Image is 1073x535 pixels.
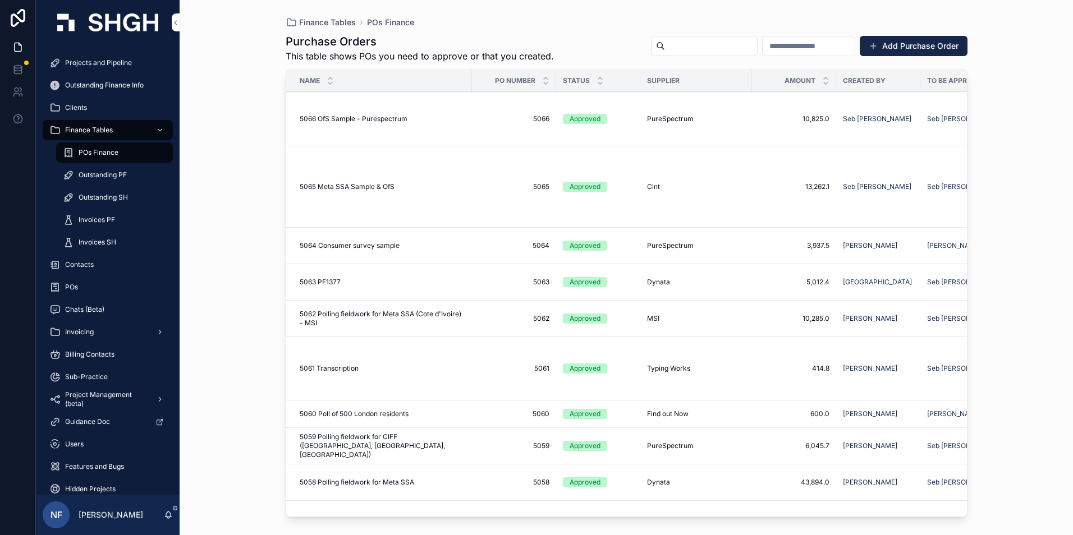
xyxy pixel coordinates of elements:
a: Seb [PERSON_NAME] [843,182,911,191]
span: 5063 PF1377 [300,278,341,287]
a: [PERSON_NAME] [843,409,897,418]
span: Seb [PERSON_NAME] [927,278,996,287]
span: Seb [PERSON_NAME] [927,314,996,323]
a: 5058 [479,478,549,487]
a: PureSpectrum [647,241,745,250]
a: 5062 Polling fieldwork for Meta SSA (Cote d'Ivoire) - MSI [300,310,465,328]
span: [PERSON_NAME] [927,241,982,250]
a: [PERSON_NAME] [927,409,998,418]
span: MSI [647,314,659,323]
span: Outstanding PF [79,170,127,179]
span: PureSpectrum [647,114,694,123]
a: 5066 [479,114,549,123]
div: Approved [570,277,600,287]
a: 10,285.0 [759,314,829,323]
span: Projects and Pipeline [65,58,132,67]
span: 5,012.4 [759,278,829,287]
a: Typing Works [647,364,745,373]
div: Approved [570,441,600,451]
a: Approved [563,477,634,487]
a: [PERSON_NAME] [843,364,914,373]
a: Approved [563,409,634,419]
div: Approved [570,477,600,487]
a: [GEOGRAPHIC_DATA] [843,278,914,287]
a: 5063 [479,278,549,287]
a: 5061 [479,364,549,373]
span: Project Management (beta) [65,390,147,408]
span: Outstanding Finance Info [65,81,144,90]
a: Sub-Practice [43,367,173,387]
a: POs Finance [367,17,414,28]
span: [PERSON_NAME] [843,241,897,250]
span: [PERSON_NAME] [843,478,897,487]
a: Seb [PERSON_NAME] [927,441,998,450]
p: [PERSON_NAME] [79,509,143,520]
span: Finance Tables [65,126,113,135]
a: Seb [PERSON_NAME] [927,314,998,323]
a: 600.0 [759,409,829,418]
span: Billing Contacts [65,350,114,359]
span: POs [65,283,78,292]
a: Outstanding Finance Info [43,75,173,95]
span: 5059 [479,441,549,450]
a: Outstanding SH [56,187,173,207]
a: 43,894.0 [759,478,829,487]
a: Approved [563,277,634,287]
span: Seb [PERSON_NAME] [843,114,911,123]
a: Find out Now [647,409,745,418]
span: 5060 [479,409,549,418]
a: PureSpectrum [647,441,745,450]
a: 5065 [479,182,549,191]
a: 10,825.0 [759,114,829,123]
a: Clients [43,98,173,118]
a: 5059 Polling fieldwork for CIFF ([GEOGRAPHIC_DATA], [GEOGRAPHIC_DATA], [GEOGRAPHIC_DATA]) [300,432,465,459]
a: Invoicing [43,322,173,342]
span: Dynata [647,478,670,487]
a: Guidance Doc [43,412,173,432]
span: Features and Bugs [65,462,124,471]
a: 5062 [479,314,549,323]
a: 3,937.5 [759,241,829,250]
span: Supplier [647,76,680,85]
a: Contacts [43,255,173,275]
a: Dynata [647,278,745,287]
a: Seb [PERSON_NAME] [927,114,998,123]
a: [PERSON_NAME] [843,364,897,373]
span: To be Approved By [927,76,997,85]
a: Seb [PERSON_NAME] [927,182,996,191]
a: Hidden Projects [43,479,173,499]
img: App logo [57,13,158,31]
a: Projects and Pipeline [43,53,173,73]
span: 5061 Transcription [300,364,359,373]
span: Name [300,76,320,85]
span: PureSpectrum [647,241,694,250]
span: Seb [PERSON_NAME] [927,441,996,450]
div: Approved [570,313,600,324]
div: Approved [570,363,600,373]
a: POs Finance [56,142,173,163]
span: Guidance Doc [65,417,110,426]
a: Seb [PERSON_NAME] [927,364,996,373]
div: Approved [570,241,600,251]
span: PureSpectrum [647,441,694,450]
a: Seb [PERSON_NAME] [927,478,996,487]
a: Users [43,434,173,454]
a: Add Purchase Order [860,36,967,56]
a: Approved [563,114,634,124]
span: Dynata [647,278,670,287]
a: MSI [647,314,745,323]
a: [PERSON_NAME] [843,241,914,250]
div: Approved [570,409,600,419]
span: Finance Tables [299,17,356,28]
span: Find out Now [647,409,689,418]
